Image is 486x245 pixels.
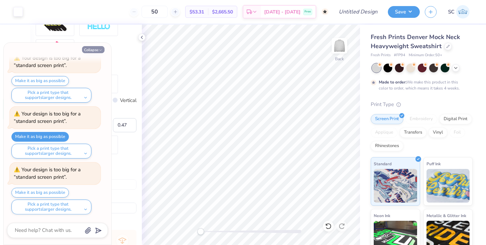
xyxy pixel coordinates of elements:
[197,228,204,235] div: Accessibility label
[371,114,403,124] div: Screen Print
[371,53,391,58] span: Fresh Prints
[11,132,69,142] button: Make it as big as possible
[374,160,392,167] span: Standard
[371,128,398,138] div: Applique
[379,79,461,91] div: We make this product in this color to order, which means it takes 4 weeks.
[371,141,403,151] div: Rhinestones
[449,128,465,138] div: Foil
[371,101,473,108] div: Print Type
[379,79,407,85] strong: Made to order:
[305,9,311,14] span: Free
[11,76,69,86] button: Make it as big as possible
[439,114,472,124] div: Digital Print
[264,8,300,15] span: [DATE] - [DATE]
[427,212,466,219] span: Metallic & Glitter Ink
[400,128,427,138] div: Transfers
[388,6,420,18] button: Save
[11,188,69,198] button: Make it as big as possible
[427,169,470,203] img: Puff Ink
[11,144,91,159] button: Pick a print type that supportslarger designs.
[429,128,447,138] div: Vinyl
[14,110,81,125] div: Your design is too big for a “standard screen print”.
[212,8,233,15] span: $2,665.50
[405,114,437,124] div: Embroidery
[394,53,405,58] span: # FP94
[374,212,390,219] span: Neon Ink
[374,169,417,203] img: Standard
[43,22,67,32] img: 3D Illusion
[427,160,441,167] span: Puff Ink
[14,166,81,181] div: Your design is too big for a “standard screen print”.
[190,8,204,15] span: $53.31
[371,33,460,50] span: Fresh Prints Denver Mock Neck Heavyweight Sweatshirt
[87,23,111,31] img: Negative Space
[43,41,67,56] img: Free Distort
[335,56,344,62] div: Back
[11,88,91,103] button: Pick a print type that supportslarger designs.
[333,5,383,19] input: Untitled Design
[456,5,470,19] img: Saraclaire Chiaramonte
[445,5,473,19] a: SC
[82,46,105,53] button: Collapse
[333,39,346,53] img: Back
[120,97,136,104] label: Vertical
[11,200,91,214] button: Pick a print type that supportslarger designs.
[141,6,168,18] input: – –
[448,8,454,16] span: SC
[409,53,442,58] span: Minimum Order: 50 +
